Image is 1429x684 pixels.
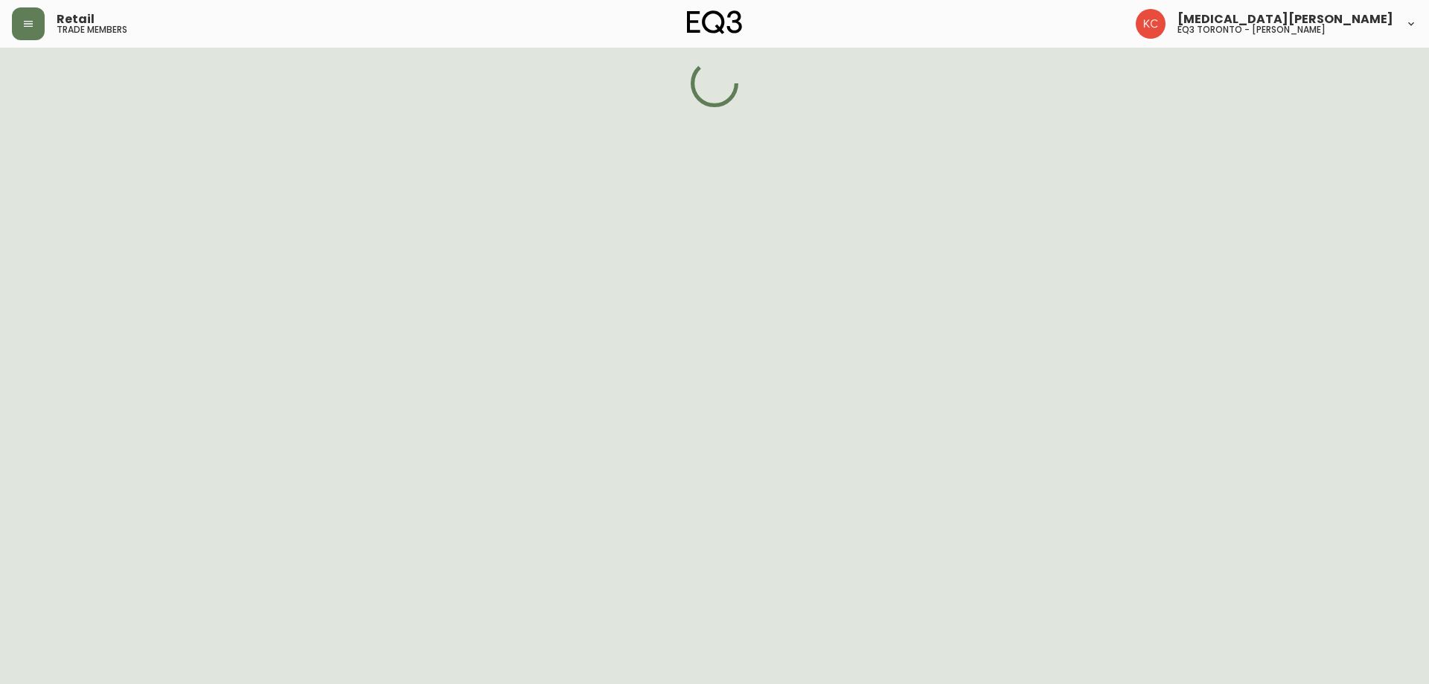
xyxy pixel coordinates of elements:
h5: trade members [57,25,127,34]
img: logo [687,10,742,34]
span: Retail [57,13,95,25]
img: 6487344ffbf0e7f3b216948508909409 [1136,9,1166,39]
span: [MEDICAL_DATA][PERSON_NAME] [1177,13,1393,25]
h5: eq3 toronto - [PERSON_NAME] [1177,25,1326,34]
